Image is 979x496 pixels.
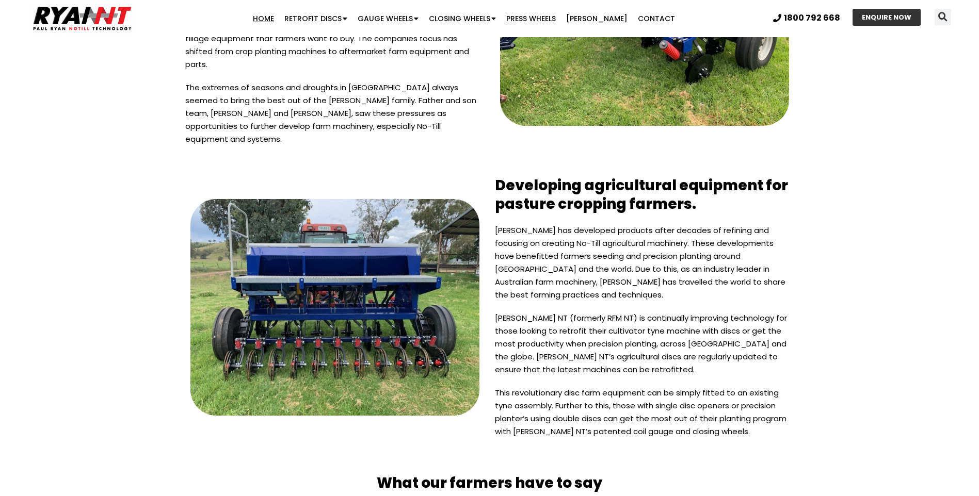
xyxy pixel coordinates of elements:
span: 1800 792 668 [784,14,840,22]
a: 1800 792 668 [773,14,840,22]
p: This revolutionary disc farm equipment can be simply fitted to an existing tyne assembly. Further... [495,386,794,448]
nav: Menu [190,8,738,29]
a: Home [248,8,279,29]
a: Contact [633,8,680,29]
a: ENQUIRE NOW [853,9,921,26]
a: Press Wheels [501,8,561,29]
a: Closing Wheels [424,8,501,29]
p: The extremes of seasons and droughts in [GEOGRAPHIC_DATA] always seemed to bring the best out of ... [185,81,485,156]
h2: Developing agricultural equipment for pasture cropping farmers. [495,166,794,224]
p: [PERSON_NAME] NT (formerly RFM NT) is continually improving technology for those looking to retro... [495,311,794,386]
p: [PERSON_NAME] NT (formerly RFM NT) is about innovating to create new tillage equipment that farme... [185,19,485,81]
h2: What our farmers have to say [180,474,799,492]
img: RYAN NT No Till Zero Till Equipment #2 [190,199,479,416]
a: Gauge Wheels [352,8,424,29]
div: Search [935,9,951,25]
a: Retrofit Discs [279,8,352,29]
a: [PERSON_NAME] [561,8,633,29]
p: [PERSON_NAME] has developed products after decades of refining and focusing on creating No-Till a... [495,224,794,311]
img: Ryan NT logo [31,3,134,35]
span: ENQUIRE NOW [862,14,911,21]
